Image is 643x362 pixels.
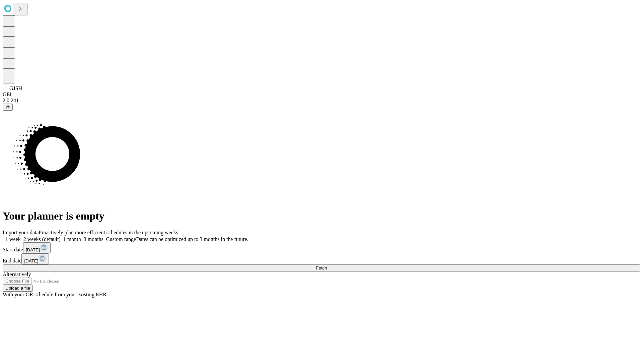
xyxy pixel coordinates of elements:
span: Import your data [3,230,39,235]
button: Upload a file [3,285,33,292]
button: @ [3,104,13,111]
span: 2 weeks (default) [23,236,61,242]
span: Alternatively [3,271,31,277]
span: Proactively plan more efficient schedules in the upcoming weeks. [39,230,180,235]
span: [DATE] [24,258,38,263]
button: Fetch [3,264,640,271]
div: Start date [3,242,640,253]
button: [DATE] [21,253,49,264]
span: 1 week [5,236,21,242]
div: 2.0.241 [3,98,640,104]
span: @ [5,105,10,110]
span: Fetch [316,265,327,270]
h1: Your planner is empty [3,210,640,222]
span: 1 month [63,236,81,242]
button: [DATE] [23,242,51,253]
span: 3 months [84,236,103,242]
span: GJSH [9,85,22,91]
div: GEI [3,92,640,98]
span: Dates can be optimized up to 3 months in the future. [136,236,248,242]
span: Custom range [106,236,136,242]
span: With your OR schedule from your existing EHR [3,292,106,297]
span: [DATE] [26,247,40,252]
div: End date [3,253,640,264]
